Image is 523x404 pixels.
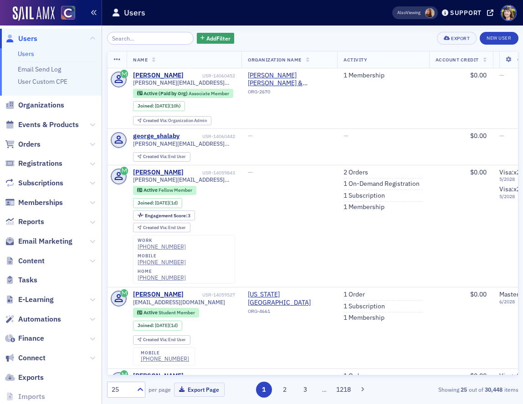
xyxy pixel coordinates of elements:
span: Memberships [18,198,63,208]
div: Created Via: End User [133,152,190,162]
span: Subscriptions [18,178,63,188]
div: End User [143,338,186,343]
span: E-Learning [18,295,54,305]
span: Name [133,56,148,63]
div: Export [451,36,470,41]
span: Created Via : [143,118,169,123]
a: 1 Membership [344,314,385,322]
div: work [138,238,186,243]
span: [DATE] [155,322,169,328]
a: Finance [5,333,44,343]
span: Registrations [18,159,62,169]
a: [PHONE_NUMBER] [138,259,186,266]
a: 1 Subscription [344,192,385,200]
a: User Custom CPE [18,77,67,86]
span: [PERSON_NAME][EMAIL_ADDRESS][DOMAIN_NAME] [133,140,235,147]
span: $0.00 [470,290,487,298]
span: Reports [18,217,44,227]
div: mobile [141,350,189,356]
a: 1 Membership [344,203,385,211]
a: Active Fellow Member [137,187,192,193]
span: Users [18,34,37,44]
span: Joined : [138,200,155,206]
a: Active Student Member [137,310,195,316]
div: ORG-2670 [248,89,331,98]
div: USR-14060442 [181,133,236,139]
span: Add Filter [206,34,231,42]
span: — [499,132,504,140]
span: — [248,372,253,380]
a: 1 Order [344,372,365,380]
div: USR-14059843 [185,170,236,176]
div: Created Via: End User [133,335,190,345]
span: Active [144,187,159,193]
button: 2 [277,382,292,398]
span: Created Via : [143,225,169,230]
img: SailAMX [13,6,55,21]
a: Active (Paid by Org) Associate Member [137,90,229,96]
button: AddFilter [197,33,234,44]
div: [PERSON_NAME] [133,372,184,380]
div: Support [450,9,482,17]
a: [PHONE_NUMBER] [141,355,189,362]
input: Search… [107,32,194,45]
span: — [499,71,504,79]
div: USR-14058470 [185,373,236,379]
div: End User [143,225,186,230]
button: 3 [297,382,313,398]
div: Active: Active: Fellow Member [133,186,196,195]
span: Created Via : [143,337,169,343]
span: — [248,132,253,140]
span: $0.00 [470,71,487,79]
span: Associate Member [189,90,229,97]
span: Content [18,256,45,266]
a: 1 Subscription [344,302,385,311]
span: Activity [344,56,367,63]
span: Colorado State University-Pueblo [248,291,331,307]
span: Joined : [138,322,155,328]
div: Active (Paid by Org): Active (Paid by Org): Associate Member [133,89,233,98]
img: SailAMX [61,6,75,20]
div: USR-14060452 [185,73,236,79]
span: Orders [18,139,41,149]
button: 1 [256,382,272,398]
a: View Homepage [55,6,75,21]
span: Organizations [18,100,64,110]
a: Registrations [5,159,62,169]
a: 1 Membership [344,72,385,80]
span: Imports [18,392,45,402]
span: [PERSON_NAME][EMAIL_ADDRESS][DOMAIN_NAME] [133,176,235,183]
a: [PHONE_NUMBER] [138,243,186,250]
span: — [248,168,253,176]
a: Connect [5,353,46,363]
div: USR-14059527 [185,292,236,298]
span: … [318,385,331,394]
span: Active [144,309,159,316]
span: Created Via : [143,153,169,159]
div: mobile [138,253,186,259]
div: Joined: 2025-09-29 00:00:00 [133,198,182,208]
a: Users [18,50,34,58]
span: Email Marketing [18,236,72,246]
div: 25 [112,385,132,394]
span: Tasks [18,275,37,285]
div: Showing out of items [388,385,518,394]
a: Subscriptions [5,178,63,188]
a: Reports [5,217,44,227]
a: [US_STATE][GEOGRAPHIC_DATA] [248,291,331,307]
a: [PERSON_NAME] [133,291,184,299]
span: Viewing [397,10,420,16]
div: 3 [145,213,191,218]
button: 1218 [336,382,352,398]
div: (1d) [155,200,178,206]
a: Automations [5,314,61,324]
a: Orders [5,139,41,149]
a: [PERSON_NAME] [133,72,184,80]
a: [PERSON_NAME] [133,169,184,177]
label: per page [149,385,171,394]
